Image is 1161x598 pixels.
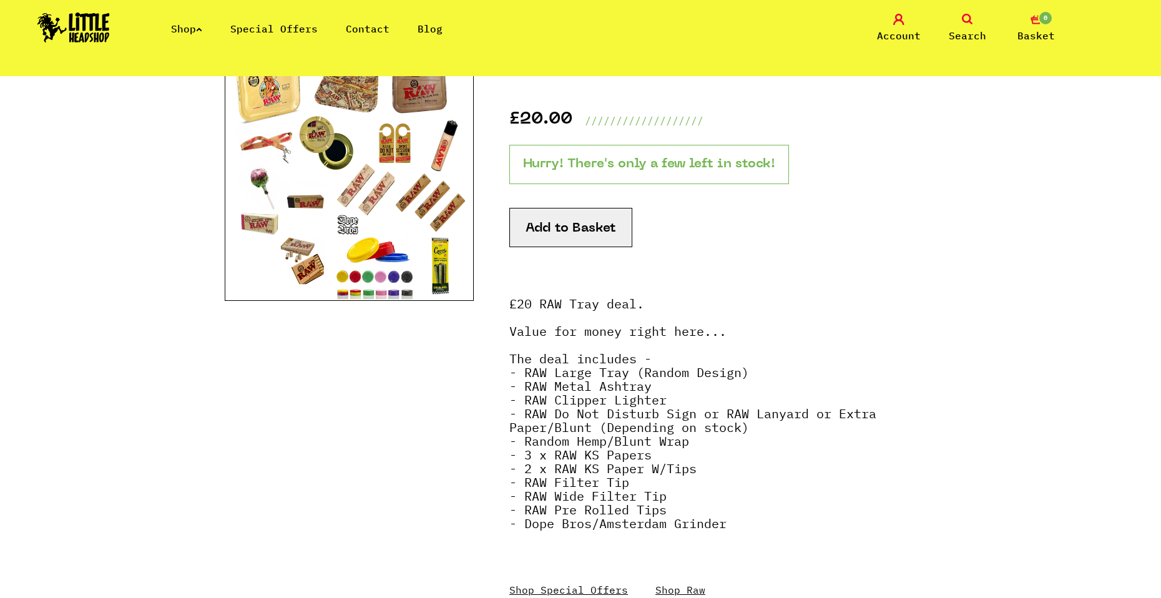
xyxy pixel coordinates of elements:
img: Little Head Shop Logo [37,12,110,42]
span: Account [877,28,921,43]
strong: £20 RAW Tray deal. Value for money right here... The deal includes - - RAW Large Tray (Random Des... [509,295,876,532]
span: 0 [1038,11,1053,26]
a: Shop Raw [655,584,705,596]
a: Special Offers [230,22,318,35]
p: /////////////////// [585,113,703,128]
button: Add to Basket [509,208,632,247]
p: Hurry! There's only a few left in stock! [509,145,789,184]
a: Shop Special Offers [509,584,628,596]
a: 0 Basket [1005,14,1067,43]
a: Shop [171,22,202,35]
a: Contact [346,22,389,35]
a: Blog [418,22,443,35]
p: £20.00 [509,113,572,128]
span: Basket [1017,28,1055,43]
a: Search [936,14,999,43]
span: Search [949,28,986,43]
